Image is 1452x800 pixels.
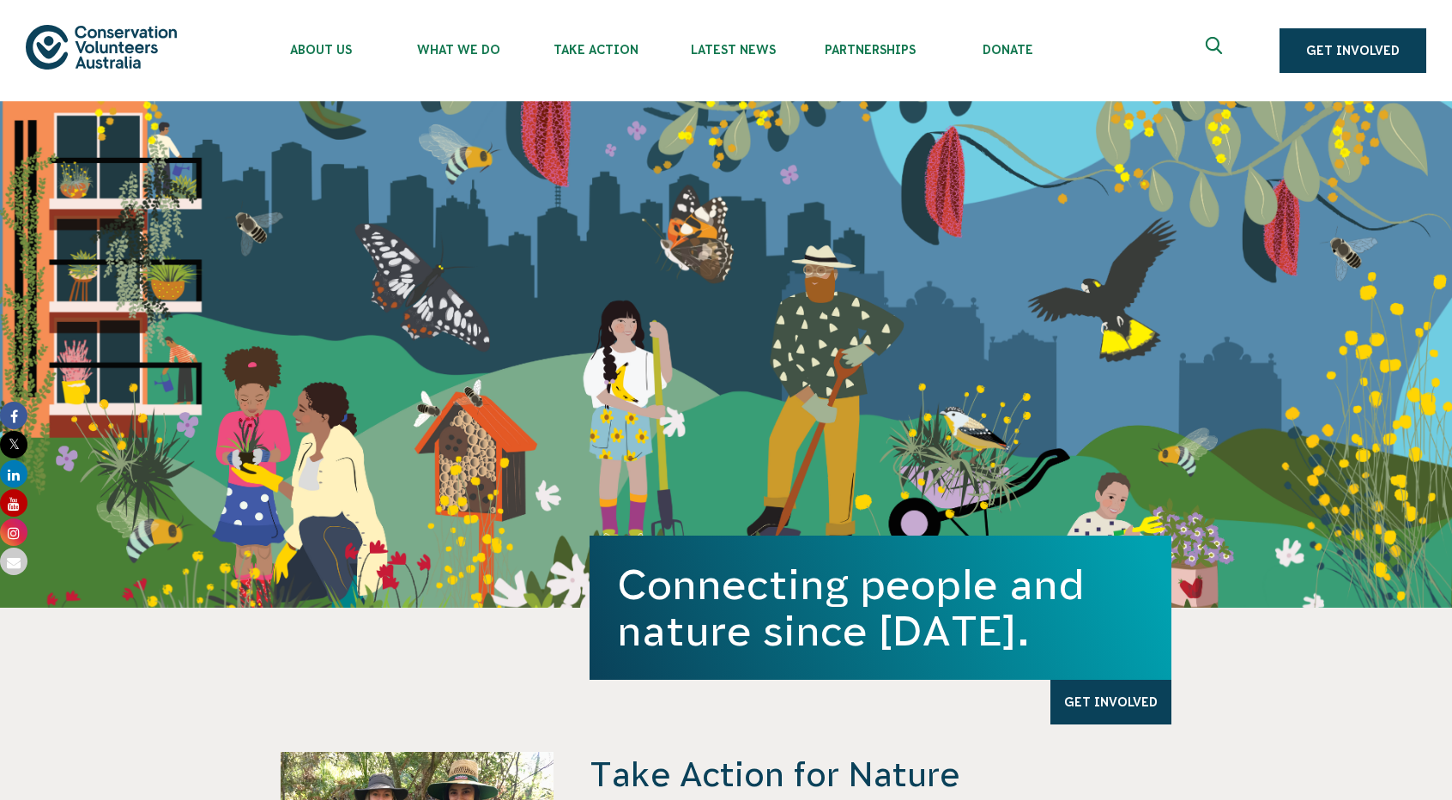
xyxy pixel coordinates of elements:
span: Expand search box [1206,37,1227,64]
h1: Connecting people and nature since [DATE]. [617,561,1144,654]
span: Latest News [664,43,802,57]
a: Get Involved [1050,680,1171,724]
span: Donate [939,43,1076,57]
h4: Take Action for Nature [590,752,1171,797]
img: logo.svg [26,25,177,69]
span: Take Action [527,43,664,57]
span: About Us [252,43,390,57]
button: Expand search box Close search box [1195,30,1237,71]
a: Get Involved [1280,28,1426,73]
span: What We Do [390,43,527,57]
span: Partnerships [802,43,939,57]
